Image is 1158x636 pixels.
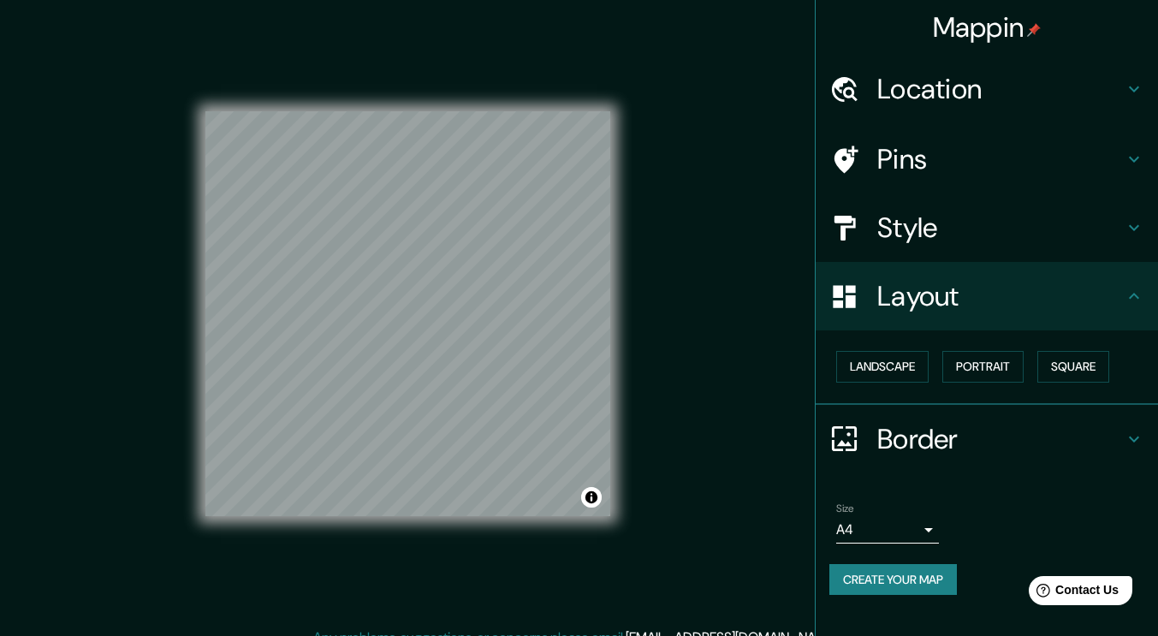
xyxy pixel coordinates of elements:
[816,125,1158,193] div: Pins
[1027,23,1041,37] img: pin-icon.png
[816,262,1158,330] div: Layout
[816,55,1158,123] div: Location
[816,193,1158,262] div: Style
[836,516,939,544] div: A4
[933,10,1042,45] h4: Mappin
[877,142,1124,176] h4: Pins
[877,422,1124,456] h4: Border
[205,111,610,516] canvas: Map
[829,564,957,596] button: Create your map
[836,351,929,383] button: Landscape
[877,279,1124,313] h4: Layout
[877,72,1124,106] h4: Location
[581,487,602,508] button: Toggle attribution
[816,405,1158,473] div: Border
[942,351,1024,383] button: Portrait
[836,501,854,515] label: Size
[1037,351,1109,383] button: Square
[1006,569,1139,617] iframe: Help widget launcher
[877,211,1124,245] h4: Style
